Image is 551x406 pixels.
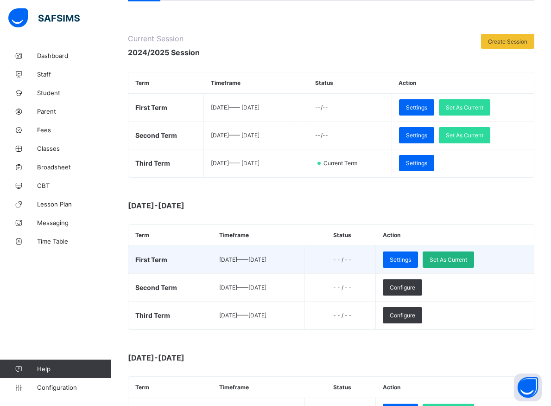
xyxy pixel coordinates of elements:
[135,311,170,319] span: Third Term
[211,104,260,111] span: [DATE] —— [DATE]
[333,256,352,263] span: - - / - -
[135,103,167,111] span: First Term
[406,132,427,139] span: Settings
[219,256,266,263] span: [DATE] —— [DATE]
[308,72,392,94] th: Status
[211,160,260,167] span: [DATE] —— [DATE]
[37,238,111,245] span: Time Table
[128,72,204,94] th: Term
[135,284,177,291] span: Second Term
[37,89,111,97] span: Student
[37,145,111,152] span: Classes
[204,72,289,94] th: Timeframe
[135,131,177,139] span: Second Term
[406,104,427,111] span: Settings
[135,159,170,167] span: Third Term
[212,377,305,398] th: Timeframe
[326,377,376,398] th: Status
[212,225,305,246] th: Timeframe
[219,312,266,319] span: [DATE] —— [DATE]
[392,72,534,94] th: Action
[128,377,212,398] th: Term
[128,201,313,210] span: [DATE]-[DATE]
[37,384,111,391] span: Configuration
[135,256,167,264] span: First Term
[37,219,111,226] span: Messaging
[488,38,527,45] span: Create Session
[37,163,111,171] span: Broadsheet
[333,284,352,291] span: - - / - -
[430,256,467,263] span: Set As Current
[37,365,111,373] span: Help
[376,377,534,398] th: Action
[333,312,352,319] span: - - / - -
[308,122,392,149] td: --/--
[128,225,212,246] th: Term
[514,374,542,401] button: Open asap
[37,200,111,208] span: Lesson Plan
[37,182,111,189] span: CBT
[128,34,200,43] span: Current Session
[326,225,376,246] th: Status
[37,108,111,115] span: Parent
[128,353,313,362] span: [DATE]-[DATE]
[446,104,483,111] span: Set As Current
[219,284,266,291] span: [DATE] —— [DATE]
[37,52,111,59] span: Dashboard
[446,132,483,139] span: Set As Current
[376,225,534,246] th: Action
[406,160,427,167] span: Settings
[128,48,200,57] span: 2024/2025 Session
[8,8,80,28] img: safsims
[323,160,363,167] span: Current Term
[37,71,111,78] span: Staff
[37,126,111,134] span: Fees
[308,94,392,122] td: --/--
[211,132,260,139] span: [DATE] —— [DATE]
[390,284,415,291] span: Configure
[390,256,411,263] span: Settings
[390,312,415,319] span: Configure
